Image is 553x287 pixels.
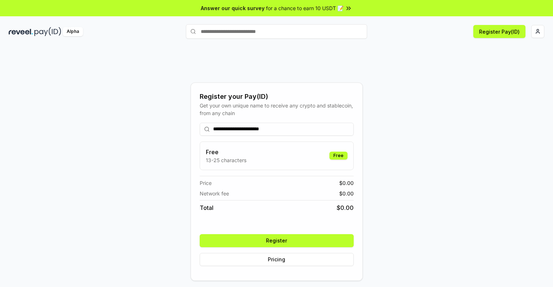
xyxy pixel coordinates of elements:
[206,156,246,164] p: 13-25 characters
[329,152,348,160] div: Free
[200,92,354,102] div: Register your Pay(ID)
[9,27,33,36] img: reveel_dark
[200,179,212,187] span: Price
[200,234,354,247] button: Register
[206,148,246,156] h3: Free
[201,4,265,12] span: Answer our quick survey
[34,27,61,36] img: pay_id
[200,253,354,266] button: Pricing
[473,25,525,38] button: Register Pay(ID)
[339,190,354,197] span: $ 0.00
[200,190,229,197] span: Network fee
[339,179,354,187] span: $ 0.00
[200,102,354,117] div: Get your own unique name to receive any crypto and stablecoin, from any chain
[63,27,83,36] div: Alpha
[266,4,344,12] span: for a chance to earn 10 USDT 📝
[200,203,213,212] span: Total
[337,203,354,212] span: $ 0.00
